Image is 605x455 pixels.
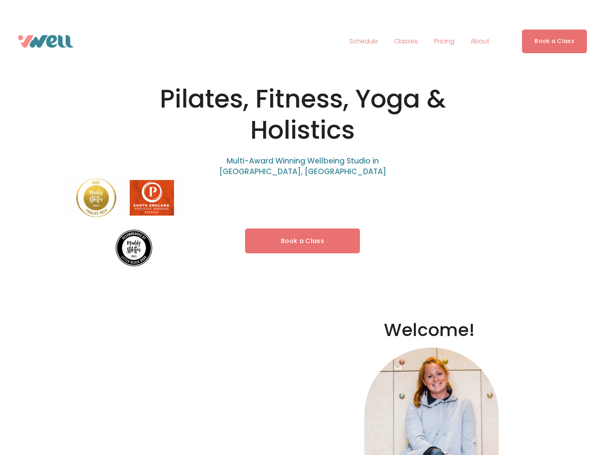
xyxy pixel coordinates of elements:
a: folder dropdown [470,35,489,48]
span: About [470,36,489,47]
a: Book a Class [245,228,360,253]
a: Book a Class [522,30,587,53]
h1: Pilates, Fitness, Yoga & Holistics [126,84,479,146]
span: Multi-Award Winning Wellbeing Studio in [GEOGRAPHIC_DATA], [GEOGRAPHIC_DATA] [219,156,386,177]
img: VWell [18,35,74,48]
a: Pricing [434,35,454,48]
h2: Welcome! [384,319,479,342]
a: Schedule [349,35,378,48]
span: Classes [394,36,418,47]
a: folder dropdown [394,35,418,48]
